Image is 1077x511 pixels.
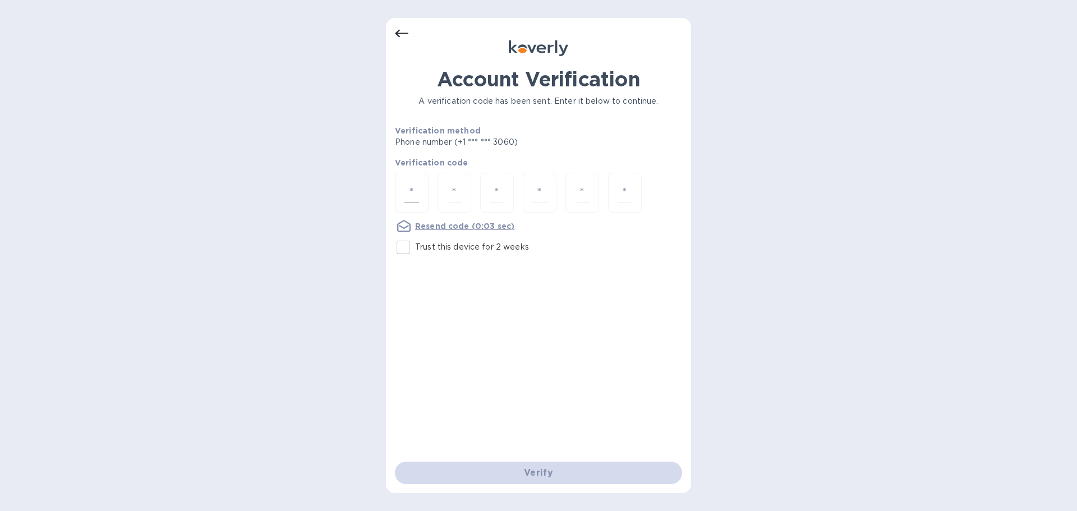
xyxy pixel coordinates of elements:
[415,241,529,253] p: Trust this device for 2 weeks
[415,222,514,231] u: Resend code (0:03 sec)
[395,95,682,107] p: A verification code has been sent. Enter it below to continue.
[395,126,481,135] b: Verification method
[395,67,682,91] h1: Account Verification
[395,157,682,168] p: Verification code
[395,136,604,148] p: Phone number (+1 *** *** 3060)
